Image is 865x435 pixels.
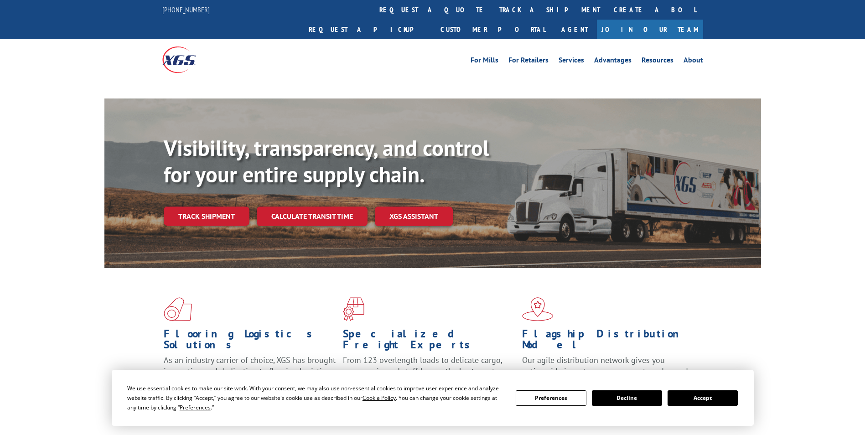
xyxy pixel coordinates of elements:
a: Request a pickup [302,20,434,39]
span: Cookie Policy [363,394,396,402]
a: For Retailers [508,57,549,67]
span: Our agile distribution network gives you nationwide inventory management on demand. [522,355,690,376]
a: Services [559,57,584,67]
a: Agent [552,20,597,39]
a: XGS ASSISTANT [375,207,453,226]
button: Decline [592,390,662,406]
button: Accept [668,390,738,406]
a: Advantages [594,57,632,67]
a: For Mills [471,57,498,67]
div: Cookie Consent Prompt [112,370,754,426]
a: Customer Portal [434,20,552,39]
span: As an industry carrier of choice, XGS has brought innovation and dedication to flooring logistics... [164,355,336,387]
a: Join Our Team [597,20,703,39]
p: From 123 overlength loads to delicate cargo, our experienced staff knows the best way to move you... [343,355,515,395]
h1: Flagship Distribution Model [522,328,694,355]
img: xgs-icon-focused-on-flooring-red [343,297,364,321]
a: Track shipment [164,207,249,226]
img: xgs-icon-total-supply-chain-intelligence-red [164,297,192,321]
a: Resources [642,57,673,67]
a: About [684,57,703,67]
h1: Specialized Freight Experts [343,328,515,355]
img: xgs-icon-flagship-distribution-model-red [522,297,554,321]
span: Preferences [180,404,211,411]
h1: Flooring Logistics Solutions [164,328,336,355]
a: Calculate transit time [257,207,368,226]
button: Preferences [516,390,586,406]
b: Visibility, transparency, and control for your entire supply chain. [164,134,489,188]
div: We use essential cookies to make our site work. With your consent, we may also use non-essential ... [127,383,505,412]
a: [PHONE_NUMBER] [162,5,210,14]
